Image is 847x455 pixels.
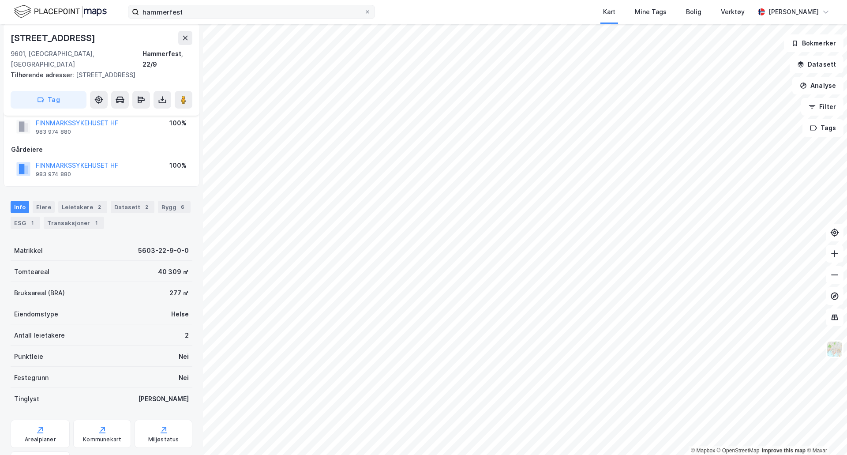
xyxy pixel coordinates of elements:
[142,203,151,211] div: 2
[686,7,701,17] div: Bolig
[826,341,843,357] img: Z
[138,394,189,404] div: [PERSON_NAME]
[603,7,615,17] div: Kart
[11,91,86,109] button: Tag
[158,267,189,277] div: 40 309 ㎡
[14,372,49,383] div: Festegrunn
[169,118,187,128] div: 100%
[721,7,745,17] div: Verktøy
[801,98,843,116] button: Filter
[802,119,843,137] button: Tags
[803,413,847,455] div: Kontrollprogram for chat
[14,351,43,362] div: Punktleie
[14,267,49,277] div: Tomteareal
[179,372,189,383] div: Nei
[691,447,715,454] a: Mapbox
[25,436,56,443] div: Arealplaner
[92,218,101,227] div: 1
[58,201,107,213] div: Leietakere
[14,330,65,341] div: Antall leietakere
[717,447,760,454] a: OpenStreetMap
[95,203,104,211] div: 2
[784,34,843,52] button: Bokmerker
[635,7,667,17] div: Mine Tags
[11,201,29,213] div: Info
[803,413,847,455] iframe: Chat Widget
[169,288,189,298] div: 277 ㎡
[158,201,191,213] div: Bygg
[33,201,55,213] div: Eiere
[28,218,37,227] div: 1
[139,5,364,19] input: Søk på adresse, matrikkel, gårdeiere, leietakere eller personer
[138,245,189,256] div: 5603-22-9-0-0
[11,49,142,70] div: 9601, [GEOGRAPHIC_DATA], [GEOGRAPHIC_DATA]
[178,203,187,211] div: 6
[792,77,843,94] button: Analyse
[768,7,819,17] div: [PERSON_NAME]
[14,309,58,320] div: Eiendomstype
[14,288,65,298] div: Bruksareal (BRA)
[169,160,187,171] div: 100%
[36,128,71,135] div: 983 974 880
[762,447,806,454] a: Improve this map
[142,49,192,70] div: Hammerfest, 22/9
[14,4,107,19] img: logo.f888ab2527a4732fd821a326f86c7f29.svg
[179,351,189,362] div: Nei
[790,56,843,73] button: Datasett
[36,171,71,178] div: 983 974 880
[11,144,192,155] div: Gårdeiere
[148,436,179,443] div: Miljøstatus
[171,309,189,320] div: Helse
[185,330,189,341] div: 2
[44,217,104,229] div: Transaksjoner
[11,217,40,229] div: ESG
[111,201,154,213] div: Datasett
[14,245,43,256] div: Matrikkel
[14,394,39,404] div: Tinglyst
[11,71,76,79] span: Tilhørende adresser:
[11,70,185,80] div: [STREET_ADDRESS]
[83,436,121,443] div: Kommunekart
[11,31,97,45] div: [STREET_ADDRESS]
